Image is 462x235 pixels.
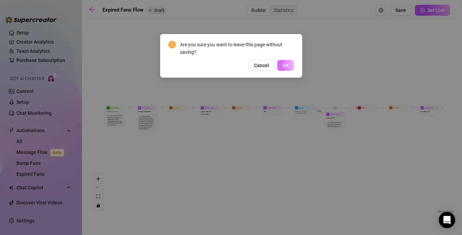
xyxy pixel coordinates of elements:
[282,63,289,68] span: OK
[277,60,294,71] button: OK
[249,60,275,71] button: Cancel
[439,212,455,228] div: Open Intercom Messenger
[180,41,294,56] div: Are you sure you want to leave this page without saving?
[168,41,176,48] span: exclamation-circle
[254,63,269,68] span: Cancel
